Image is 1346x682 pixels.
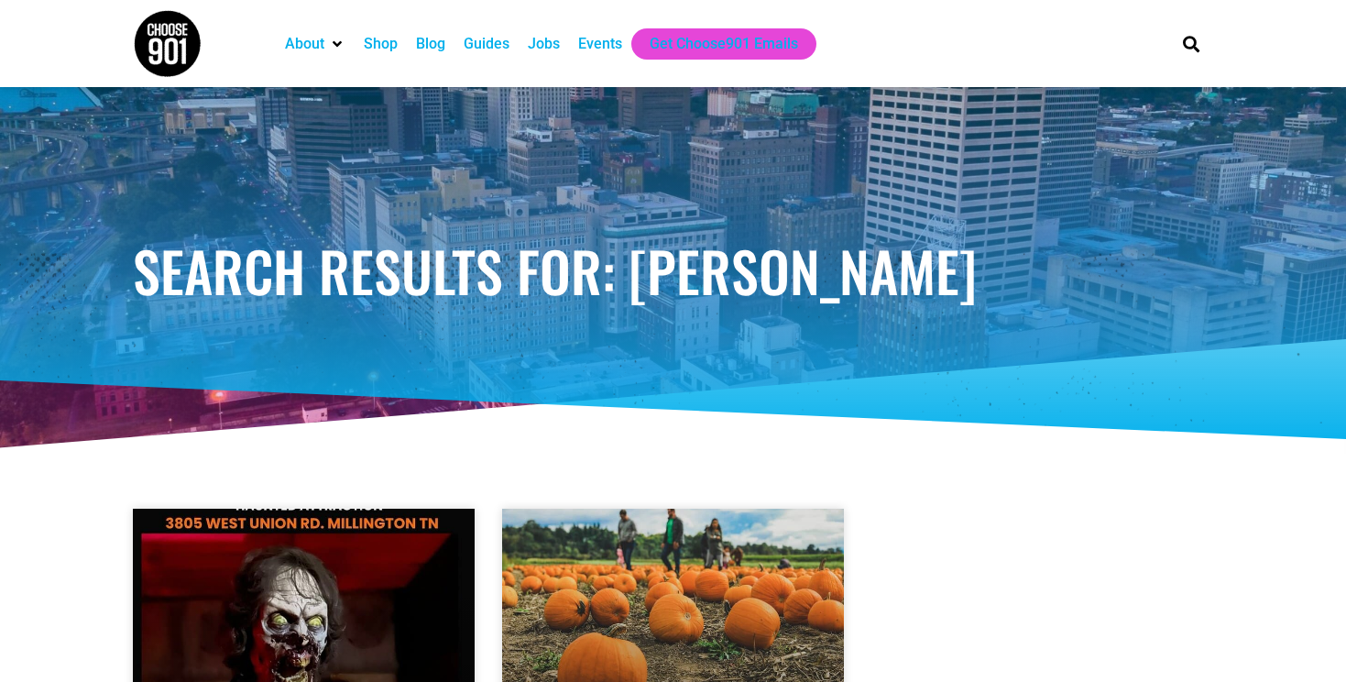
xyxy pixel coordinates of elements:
[285,33,324,55] a: About
[464,33,509,55] a: Guides
[364,33,398,55] a: Shop
[416,33,445,55] a: Blog
[1176,28,1206,59] div: Search
[650,33,798,55] a: Get Choose901 Emails
[528,33,560,55] a: Jobs
[276,28,355,60] div: About
[578,33,622,55] a: Events
[133,243,1214,298] h1: Search Results for: [PERSON_NAME]
[276,28,1152,60] nav: Main nav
